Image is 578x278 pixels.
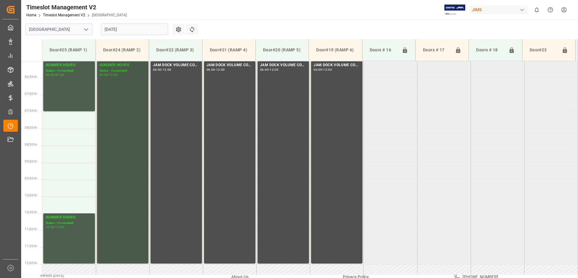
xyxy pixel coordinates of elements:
div: Door#19 (RAMP 6) [314,44,357,56]
div: 06:00 [153,68,162,71]
div: 10:30 [46,226,54,228]
div: - [322,68,323,71]
div: 12:00 [270,68,278,71]
button: show 0 new notifications [530,3,544,17]
img: Exertis%20JAM%20-%20Email%20Logo.jpg_1722504956.jpg [444,5,465,15]
div: Timeslot Management V2 [26,3,127,12]
div: Status - Completed [46,221,93,226]
div: JAM DOCK VOLUME CONTROL [260,62,307,68]
span: 09:30 Hr [25,177,37,180]
div: - [162,68,163,71]
div: Doors # 17 [421,44,453,56]
span: 12:00 Hr [25,261,37,265]
div: 12:00 [163,68,171,71]
button: Help Center [544,3,557,17]
div: - [54,226,55,228]
div: 06:00 [206,68,215,71]
a: Timeslot Management V2 [43,13,85,17]
div: - [108,73,109,76]
div: - [215,68,216,71]
div: 06:00 [46,73,54,76]
div: Door#22 (RAMP 3) [154,44,197,56]
div: 12:00 [216,68,225,71]
div: - [269,68,270,71]
div: Door#24 (RAMP 2) [101,44,144,56]
div: Door#20 (RAMP 5) [261,44,304,56]
div: 07:30 [55,73,64,76]
div: 06:00 [99,73,108,76]
span: 07:00 Hr [25,92,37,95]
div: JIMS [469,5,528,14]
input: Type to search/select [25,24,93,35]
span: 06:30 Hr [25,75,37,79]
span: 10:00 Hr [25,194,37,197]
div: 12:00 [109,73,118,76]
span: 07:30 Hr [25,109,37,112]
div: - [54,73,55,76]
div: SUMMER HOURS [46,62,93,68]
a: Home [26,13,36,17]
div: JAM DOCK VOLUME CONTROL [313,62,360,68]
div: Status - Completed [99,68,146,73]
div: JAM DOCK VOLUME CONTROL [206,62,253,68]
button: open menu [81,25,90,34]
div: SUMMER HOURS [46,215,93,221]
div: Door#21 (RAMP 4) [207,44,251,56]
div: SUMMER HOURS [99,62,146,68]
span: 10:30 Hr [25,211,37,214]
div: Status - Completed [46,68,93,73]
input: DD.MM.YYYY [101,24,168,35]
span: 11:00 Hr [25,228,37,231]
button: JIMS [469,4,530,15]
div: Doors # 16 [367,44,399,56]
span: 08:30 Hr [25,143,37,146]
div: 12:00 [323,68,332,71]
div: 06:00 [260,68,269,71]
span: 11:30 Hr [25,244,37,248]
div: Door#25 (RAMP 1) [47,44,91,56]
div: 12:00 [55,226,64,228]
div: JAM DOCK VOLUME CONTROL [153,62,200,68]
span: 09:00 Hr [25,160,37,163]
div: Doors # 18 [474,44,506,56]
span: 08:00 Hr [25,126,37,129]
div: 06:00 [313,68,322,71]
div: Door#23 [527,44,559,56]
